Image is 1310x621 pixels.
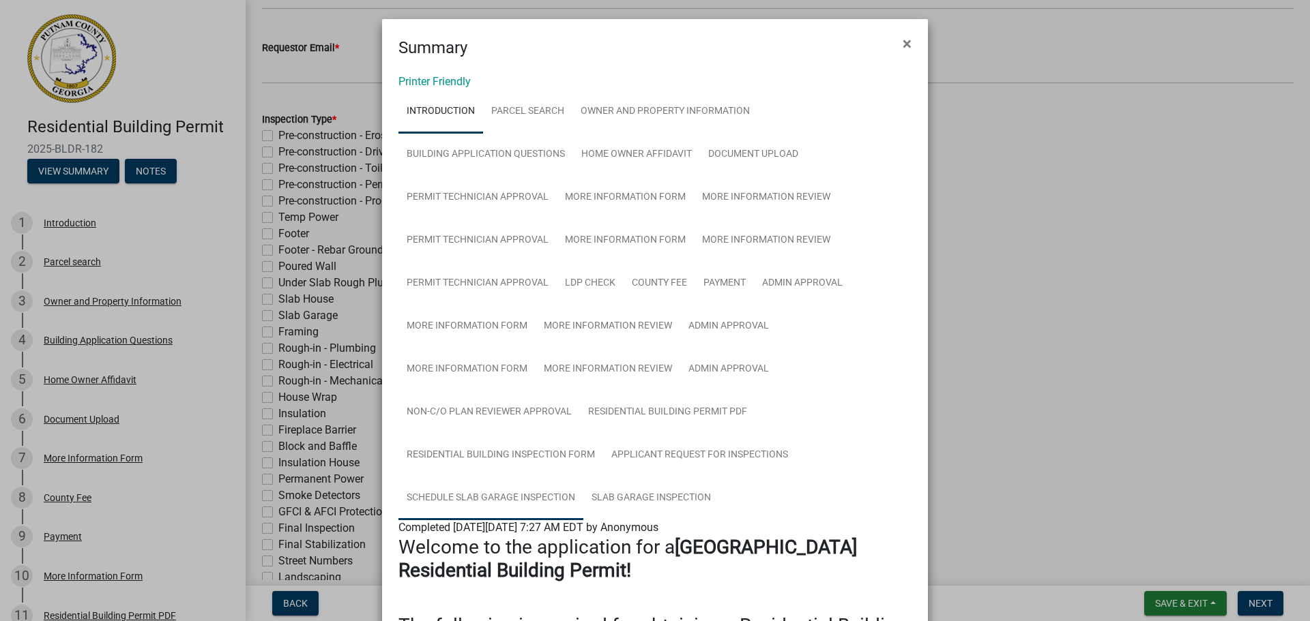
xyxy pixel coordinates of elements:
a: Building Application Questions [398,133,573,177]
a: More Information Review [694,176,839,219]
a: LDP Check [557,262,624,305]
a: More Information Review [536,348,680,391]
a: Residential Building Inspection Form [398,434,603,477]
a: Home Owner Affidavit [573,133,700,177]
a: Document Upload [700,133,806,177]
a: Permit Technician Approval [398,176,557,219]
a: Parcel search [483,90,572,134]
a: More Information Form [398,305,536,348]
a: More Information Form [557,176,694,219]
a: Admin Approval [680,348,777,391]
a: Permit Technician Approval [398,219,557,262]
a: Introduction [398,90,483,134]
a: More Information Form [398,348,536,391]
a: Residential Building Permit PDF [580,391,755,434]
a: More Information Review [536,305,680,348]
a: Applicant Request for Inspections [603,434,796,477]
a: Slab Garage Inspection [583,476,719,520]
a: Permit Technician Approval [398,262,557,305]
a: Admin Approval [680,305,777,348]
a: More Information Review [694,219,839,262]
span: Completed [DATE][DATE] 7:27 AM EDT by Anonymous [398,521,658,534]
span: × [903,34,912,53]
a: Owner and Property Information [572,90,758,134]
a: More Information Form [557,219,694,262]
a: Printer Friendly [398,75,471,88]
a: County Fee [624,262,695,305]
a: Non-C/O Plan Reviewer Approval [398,391,580,434]
h4: Summary [398,35,467,60]
a: Payment [695,262,754,305]
a: Admin Approval [754,262,851,305]
a: Schedule Slab Garage Inspection [398,476,583,520]
strong: [GEOGRAPHIC_DATA] Residential Building Permit! [398,536,857,581]
h3: Welcome to the application for a [398,536,912,581]
button: Close [892,25,922,63]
